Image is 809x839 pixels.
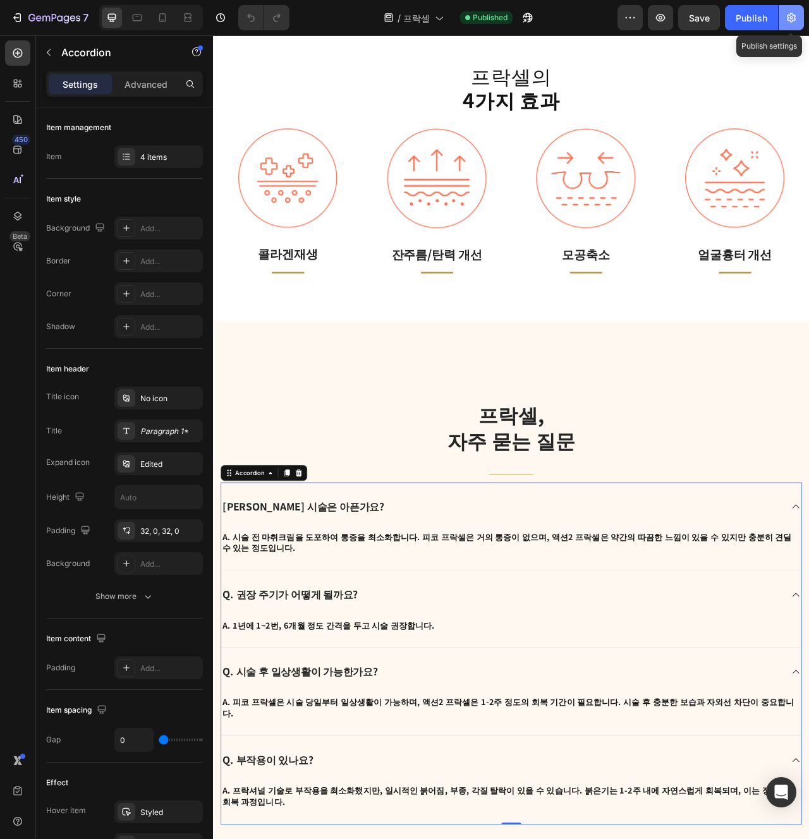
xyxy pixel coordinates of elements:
[403,11,430,25] span: 프락셀
[140,322,200,333] div: Add...
[25,551,68,562] div: Accordion
[46,391,79,402] div: Title icon
[140,152,200,163] div: 4 items
[213,35,809,839] iframe: Design area
[46,321,75,332] div: Shadow
[12,801,209,818] p: Q. 시술 후 일상생활이 가능한가요?
[115,486,202,509] input: Auto
[46,457,90,468] div: Expand icon
[140,459,200,470] div: Edited
[298,497,461,533] strong: 자주 묻는 질문
[725,5,778,30] button: Publish
[140,289,200,300] div: Add...
[46,805,86,816] div: Hover item
[338,464,422,500] strong: 프락셀,
[140,558,200,570] div: Add...
[46,425,62,437] div: Title
[46,702,109,719] div: Item spacing
[140,256,200,267] div: Add...
[5,5,94,30] button: 7
[11,631,747,659] p: A. 시술 전 마취크림을 도포하여 통증을 최소화합니다. 피코 프락셀은 거의 통증이 없으며, 액션2 프락셀은 약간의 따끔한 느낌이 있을 수 있지만 충분히 견딜 수 있는 정도입니다.
[221,118,348,245] img: Suitable for patients with smaller eyes
[736,11,767,25] div: Publish
[11,742,282,758] strong: A. 1년에 1~2번, 6개월 정도 간격을 두고 시술 권장합니다.
[32,118,158,244] img: Recommended for those with thin corneas
[46,777,68,788] div: Effect
[46,220,107,237] div: Background
[46,363,89,375] div: Item header
[83,10,88,25] p: 7
[12,591,217,607] p: [PERSON_NAME] 시술은 아픈가요?
[46,734,61,745] div: Gap
[689,13,710,23] span: Save
[678,5,720,30] button: Save
[46,558,90,569] div: Background
[46,585,203,608] button: Show more
[125,78,167,91] p: Advanced
[63,78,98,91] p: Settings
[46,193,81,205] div: Item style
[95,590,154,603] div: Show more
[317,63,442,100] strong: 4가지 효과
[61,45,169,60] p: Accordion
[46,662,75,673] div: Padding
[221,267,348,289] p: 잔주름/탄력 개선
[31,266,159,289] p: 콜라겐재생
[46,288,71,299] div: Corner
[46,489,87,506] div: Height
[140,663,200,674] div: Add...
[12,702,184,720] strong: Q. 권장 주기가 어떻게 될까요?
[140,393,200,404] div: No icon
[600,118,727,244] img: Recommended for those concerned about night vision
[9,231,30,241] div: Beta
[46,151,62,162] div: Item
[46,122,111,133] div: Item management
[600,267,727,289] p: 얼굴흉터 개선
[115,728,153,751] input: Auto
[238,5,289,30] div: Undo/Redo
[411,118,537,245] img: Ideal for those with active outdoor lifestyles
[140,426,200,437] div: Paragraph 1*
[140,807,200,818] div: Styled
[46,522,93,540] div: Padding
[140,526,200,537] div: 32, 0, 32, 0
[410,267,538,289] p: 모공축소
[766,777,796,807] div: Open Intercom Messenger
[140,223,200,234] div: Add...
[398,11,401,25] span: /
[46,631,109,648] div: Item content
[46,255,71,267] div: Border
[12,135,30,145] div: 450
[9,35,749,98] h2: 프락셀의
[473,12,508,23] span: Published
